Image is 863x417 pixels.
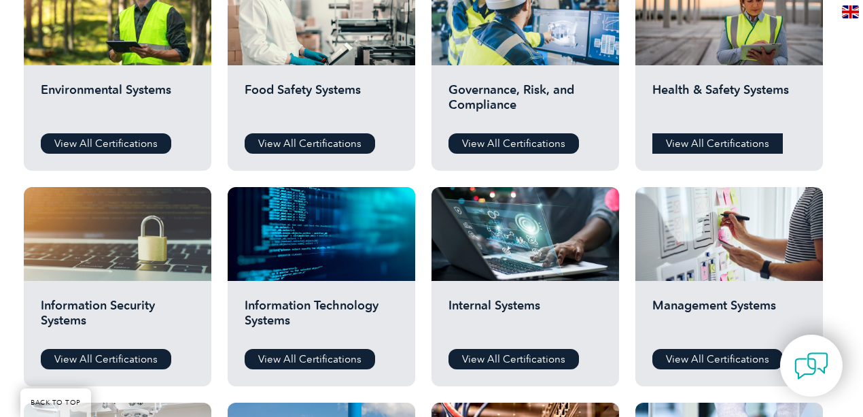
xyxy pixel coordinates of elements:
h2: Management Systems [652,298,806,339]
img: contact-chat.png [794,349,828,383]
a: View All Certifications [448,133,579,154]
h2: Information Security Systems [41,298,194,339]
a: View All Certifications [652,133,783,154]
img: en [842,5,859,18]
a: BACK TO TOP [20,388,91,417]
h2: Health & Safety Systems [652,82,806,123]
h2: Food Safety Systems [245,82,398,123]
a: View All Certifications [245,349,375,369]
h2: Information Technology Systems [245,298,398,339]
h2: Governance, Risk, and Compliance [448,82,602,123]
a: View All Certifications [448,349,579,369]
h2: Environmental Systems [41,82,194,123]
a: View All Certifications [41,133,171,154]
a: View All Certifications [652,349,783,369]
h2: Internal Systems [448,298,602,339]
a: View All Certifications [41,349,171,369]
a: View All Certifications [245,133,375,154]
